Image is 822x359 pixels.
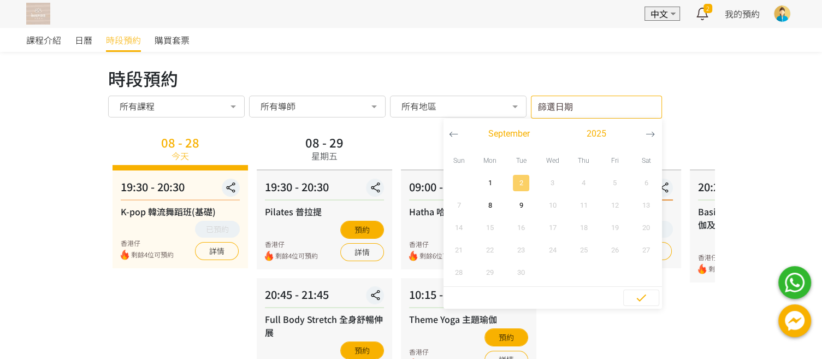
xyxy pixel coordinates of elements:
[630,194,661,216] button: 13
[419,251,462,261] span: 剩餘6位可預約
[108,65,714,91] div: 時段預約
[630,216,661,239] button: 20
[409,347,462,357] div: 香港仔
[261,101,295,111] span: 所有導師
[698,179,817,201] div: 20:20 - 21:20
[506,216,537,239] button: 16
[311,149,338,162] div: 星期五
[475,194,506,216] button: 8
[155,33,190,46] span: 購買套票
[161,136,199,148] div: 08 - 28
[531,96,662,119] input: 篩選日期
[634,200,658,211] span: 13
[537,172,568,194] button: 3
[121,250,129,260] img: fire.png
[340,243,384,261] a: 詳情
[537,194,568,216] button: 10
[703,4,712,13] span: 2
[409,179,528,201] div: 09:00 - 10:00
[478,222,502,233] span: 15
[599,149,630,172] div: Fri
[506,261,537,284] button: 30
[478,245,502,256] span: 22
[443,261,475,284] button: 28
[571,245,596,256] span: 25
[725,7,760,20] a: 我的預約
[265,313,384,339] div: Full Body Stretch 全身舒暢伸展
[509,267,534,278] span: 30
[121,205,240,218] div: K-pop 韓流舞蹈班(基礎)
[265,179,384,201] div: 19:30 - 20:30
[475,149,506,172] div: Mon
[475,261,506,284] button: 29
[484,328,528,346] button: 預約
[634,245,658,256] span: 27
[568,239,599,261] button: 25
[478,178,502,189] span: 1
[75,33,92,46] span: 日曆
[568,149,599,172] div: Thu
[698,252,751,262] div: 香港仔
[475,216,506,239] button: 15
[698,205,817,231] div: Basic Yoga & Stretch 基礎瑜伽及伸展
[275,251,318,261] span: 剩餘4位可預約
[509,178,534,189] span: 2
[447,222,471,233] span: 14
[409,251,417,261] img: fire.png
[698,264,706,274] img: fire.png
[265,205,384,218] div: Pilates 普拉提
[634,222,658,233] span: 20
[506,172,537,194] button: 2
[443,149,475,172] div: Sun
[131,250,174,260] span: 剩餘4位可預約
[195,221,240,238] button: 已預約
[106,28,141,52] a: 時段預約
[599,216,630,239] button: 19
[443,216,475,239] button: 14
[443,194,475,216] button: 7
[120,101,155,111] span: 所有課程
[537,216,568,239] button: 17
[568,194,599,216] button: 11
[540,178,565,189] span: 3
[475,172,506,194] button: 1
[478,267,502,278] span: 29
[509,245,534,256] span: 23
[602,178,627,189] span: 5
[509,222,534,233] span: 16
[540,245,565,256] span: 24
[568,172,599,194] button: 4
[340,221,384,239] button: 預約
[630,172,661,194] button: 6
[465,126,553,142] button: September
[488,127,530,140] span: September
[265,251,273,261] img: fire.png
[265,286,384,308] div: 20:45 - 21:45
[571,178,596,189] span: 4
[506,149,537,172] div: Tue
[587,127,606,140] span: 2025
[634,178,658,189] span: 6
[401,101,436,111] span: 所有地區
[599,172,630,194] button: 5
[195,242,239,260] a: 詳情
[630,149,661,172] div: Sat
[509,200,534,211] span: 9
[121,238,174,248] div: 香港仔
[602,222,627,233] span: 19
[475,239,506,261] button: 22
[26,28,61,52] a: 課程介紹
[409,205,528,218] div: Hatha 哈達瑜伽
[265,239,318,249] div: 香港仔
[409,239,462,249] div: 香港仔
[568,216,599,239] button: 18
[447,200,471,211] span: 7
[571,222,596,233] span: 18
[305,136,344,148] div: 08 - 29
[409,313,528,326] div: Theme Yoga 主題瑜伽
[602,200,627,211] span: 12
[540,200,565,211] span: 10
[553,126,640,142] button: 2025
[478,200,502,211] span: 8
